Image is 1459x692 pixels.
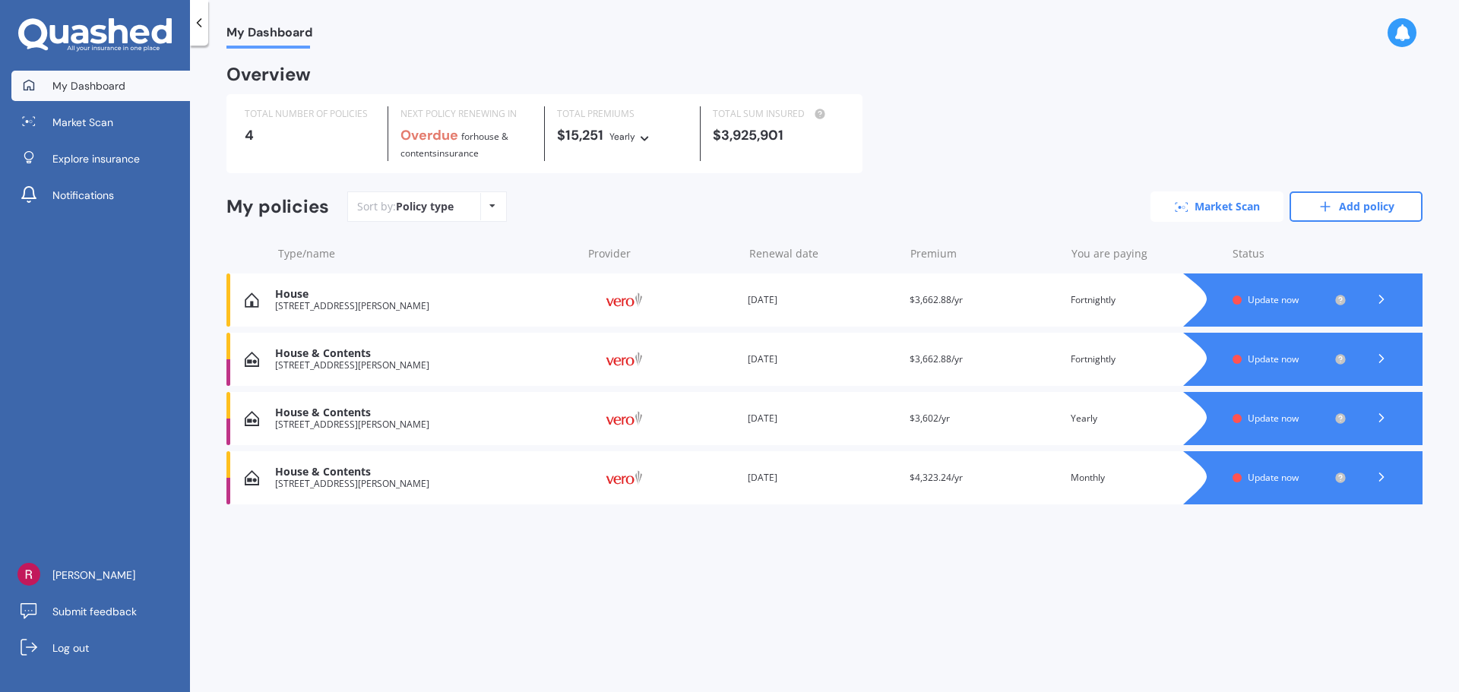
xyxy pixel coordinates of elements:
[1290,191,1423,222] a: Add policy
[586,286,662,314] img: Vero
[275,406,574,419] div: House & Contents
[1248,471,1299,484] span: Update now
[910,352,963,365] span: $3,662.88/yr
[1071,411,1220,426] div: Yearly
[275,419,574,430] div: [STREET_ADDRESS][PERSON_NAME]
[1233,246,1347,261] div: Status
[275,301,574,311] div: [STREET_ADDRESS][PERSON_NAME]
[400,106,531,122] div: NEXT POLICY RENEWING IN
[278,246,576,261] div: Type/name
[586,463,662,492] img: Vero
[1248,412,1299,425] span: Update now
[275,466,574,479] div: House & Contents
[245,292,259,308] img: House
[245,411,259,426] img: House & Contents
[275,479,574,489] div: [STREET_ADDRESS][PERSON_NAME]
[226,67,311,82] div: Overview
[11,633,190,663] a: Log out
[11,107,190,137] a: Market Scan
[357,199,454,214] div: Sort by:
[226,196,329,218] div: My policies
[245,470,259,485] img: House & Contents
[910,246,1059,261] div: Premium
[11,596,190,627] a: Submit feedback
[748,352,897,367] div: [DATE]
[400,126,458,144] b: Overdue
[275,347,574,360] div: House & Contents
[11,71,190,101] a: My Dashboard
[52,604,137,619] span: Submit feedback
[1248,293,1299,306] span: Update now
[557,106,688,122] div: TOTAL PREMIUMS
[910,471,963,484] span: $4,323.24/yr
[586,404,662,433] img: Vero
[52,115,113,130] span: Market Scan
[748,411,897,426] div: [DATE]
[11,180,190,210] a: Notifications
[748,292,897,308] div: [DATE]
[11,144,190,174] a: Explore insurance
[245,352,259,367] img: House & Contents
[586,345,662,374] img: Vero
[17,563,40,586] img: ACg8ocK6K3_OnW1AdFVS1jfoA41W7EbWH-CFBpY__ZdwMsHSRCf_KNg=s96-c
[226,25,312,46] span: My Dashboard
[52,188,114,203] span: Notifications
[245,128,375,143] div: 4
[396,199,454,214] div: Policy type
[275,360,574,371] div: [STREET_ADDRESS][PERSON_NAME]
[52,78,125,93] span: My Dashboard
[245,106,375,122] div: TOTAL NUMBER OF POLICIES
[1071,352,1220,367] div: Fortnightly
[713,106,843,122] div: TOTAL SUM INSURED
[11,560,190,590] a: [PERSON_NAME]
[557,128,688,144] div: $15,251
[52,151,140,166] span: Explore insurance
[52,567,135,583] span: [PERSON_NAME]
[275,288,574,301] div: House
[910,293,963,306] span: $3,662.88/yr
[609,129,635,144] div: Yearly
[748,470,897,485] div: [DATE]
[1248,352,1299,365] span: Update now
[1071,470,1220,485] div: Monthly
[1071,246,1220,261] div: You are paying
[749,246,898,261] div: Renewal date
[52,640,89,656] span: Log out
[588,246,737,261] div: Provider
[713,128,843,143] div: $3,925,901
[1071,292,1220,308] div: Fortnightly
[1150,191,1283,222] a: Market Scan
[910,412,950,425] span: $3,602/yr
